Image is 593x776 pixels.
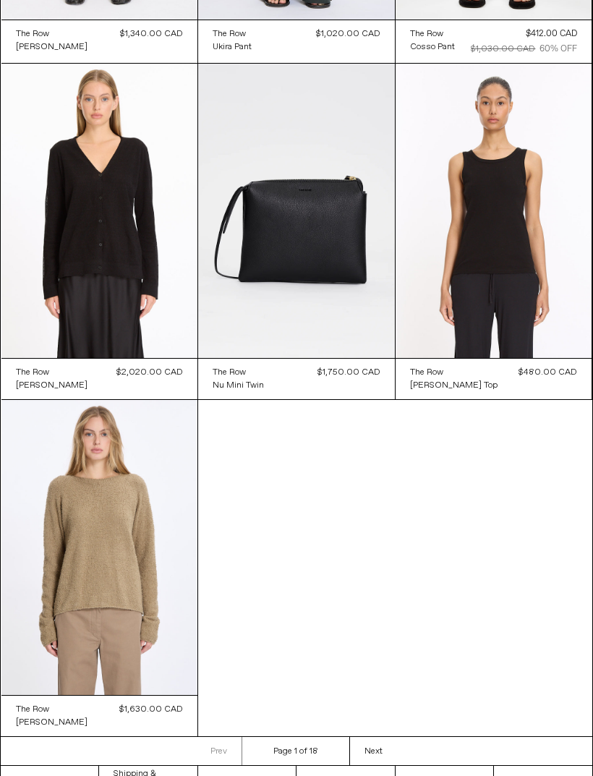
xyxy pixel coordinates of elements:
div: [PERSON_NAME] [16,380,88,392]
div: $1,750.00 CAD [317,366,380,379]
a: The Row [213,27,252,40]
li: Page 1 of 18 [244,737,347,766]
div: $1,340.00 CAD [120,27,183,40]
a: The Row [16,366,88,379]
span: Prev [210,746,227,757]
div: Cosso Pant [410,41,455,54]
div: The Row [16,367,49,379]
div: The Row [16,704,49,716]
div: Nu Mini Twin [213,380,264,392]
a: Nu Mini Twin [213,379,264,392]
div: $2,020.00 CAD [116,366,183,379]
a: The Row [410,366,498,379]
div: $1,020.00 CAD [316,27,380,40]
img: The Row Frankie Top [396,64,592,358]
div: The Row [213,367,246,379]
div: The Row [16,28,49,40]
a: [PERSON_NAME] Top [410,379,498,392]
a: The Row [16,27,88,40]
div: The Row [410,367,443,379]
img: The Row Jheel Cardigan [1,64,198,358]
a: Ukira Pant [213,40,252,54]
a: The Row [16,703,88,716]
div: $1,030.00 CAD [471,43,535,56]
a: [PERSON_NAME] [16,40,88,54]
div: Ukira Pant [213,41,252,54]
div: $412.00 CAD [526,27,577,40]
a: Next [349,737,397,765]
a: The Row [213,366,264,379]
div: The Row [410,28,443,40]
span: Next [364,746,383,757]
img: The Row Kathy Sweater in khaki [1,400,198,694]
div: $480.00 CAD [519,366,577,379]
div: [PERSON_NAME] [16,41,88,54]
div: [PERSON_NAME] Top [410,380,498,392]
a: The Row [410,27,455,40]
a: [PERSON_NAME] [16,716,88,729]
a: [PERSON_NAME] [16,379,88,392]
img: The Row Nu Mini Twin [198,64,395,359]
a: Cosso Pant [410,40,455,54]
div: The Row [213,28,246,40]
div: 60% OFF [539,43,577,56]
div: $1,630.00 CAD [119,703,183,716]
